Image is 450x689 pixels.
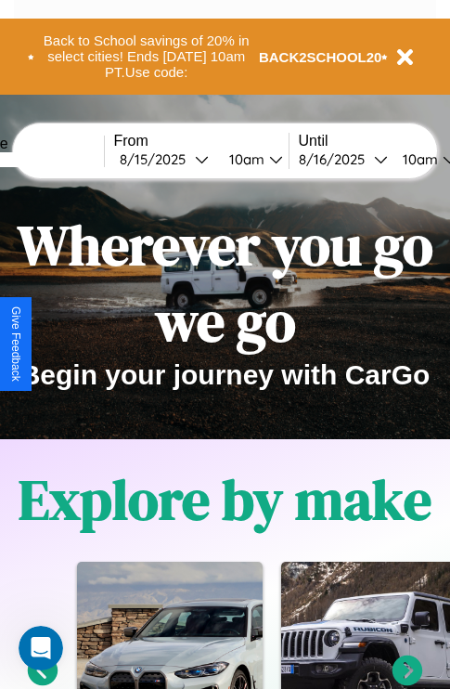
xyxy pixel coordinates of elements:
[259,49,382,65] b: BACK2SCHOOL20
[393,150,443,168] div: 10am
[114,133,289,149] label: From
[19,461,431,538] h1: Explore by make
[19,626,63,670] iframe: Intercom live chat
[120,150,195,168] div: 8 / 15 / 2025
[214,149,289,169] button: 10am
[114,149,214,169] button: 8/15/2025
[34,28,259,85] button: Back to School savings of 20% in select cities! Ends [DATE] 10am PT.Use code:
[9,306,22,382] div: Give Feedback
[299,150,374,168] div: 8 / 16 / 2025
[220,150,269,168] div: 10am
